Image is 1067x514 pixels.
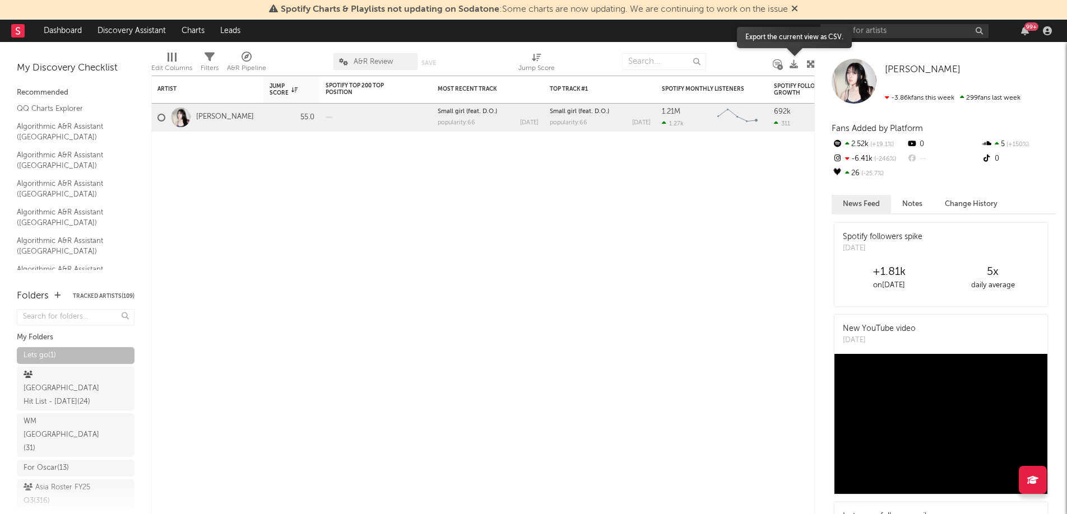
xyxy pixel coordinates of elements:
[17,479,134,510] a: Asia Roster FY25 Q3(316)
[151,48,192,80] div: Edit Columns
[438,86,522,92] div: Most Recent Track
[17,86,134,100] div: Recommended
[281,5,499,14] span: Spotify Charts & Playlists not updating on Sodatone
[550,86,634,92] div: Top Track #1
[906,137,981,152] div: 0
[662,120,684,127] div: 1.27k
[17,289,49,303] div: Folders
[712,104,763,132] svg: Chart title
[24,481,103,508] div: Asia Roster FY25 Q3 ( 316 )
[774,83,858,96] div: Spotify Followers Daily Growth
[550,120,587,126] div: popularity: 66
[174,20,212,42] a: Charts
[421,60,436,66] button: Save
[151,62,192,75] div: Edit Columns
[843,323,916,335] div: New YouTube video
[662,108,680,115] div: 1.21M
[17,177,123,200] a: Algorithmic A&R Assistant ([GEOGRAPHIC_DATA])
[774,120,790,127] div: 311
[832,166,906,181] div: 26
[860,171,884,177] span: -25.7 %
[17,149,123,172] a: Algorithmic A&R Assistant ([GEOGRAPHIC_DATA])
[227,62,266,75] div: A&R Pipeline
[90,20,174,42] a: Discovery Assistant
[17,367,134,410] a: [GEOGRAPHIC_DATA] Hit List - [DATE](24)
[1021,26,1029,35] button: 99+
[934,195,1009,213] button: Change History
[24,461,69,475] div: For Oscar ( 13 )
[326,82,410,96] div: Spotify Top 200 Top Position
[1005,142,1029,148] span: +150 %
[438,109,539,115] div: Small girl (feat. D.O.)
[885,95,954,101] span: -3.86k fans this week
[550,109,609,115] a: Small girl (feat. D.O.)
[885,95,1020,101] span: 299 fans last week
[17,62,134,75] div: My Discovery Checklist
[157,86,242,92] div: Artist
[662,86,746,92] div: Spotify Monthly Listeners
[17,309,134,325] input: Search for folders...
[832,137,906,152] div: 2.52k
[24,349,56,362] div: Lets go ( 1 )
[438,120,475,126] div: popularity: 66
[17,235,123,258] a: Algorithmic A&R Assistant ([GEOGRAPHIC_DATA])
[820,24,989,38] input: Search for artists
[17,331,134,344] div: My Folders
[941,265,1045,279] div: 5 x
[622,53,706,70] input: Search...
[873,156,896,162] span: -246 %
[843,243,922,254] div: [DATE]
[270,83,298,96] div: Jump Score
[201,62,219,75] div: Filters
[227,48,266,80] div: A&R Pipeline
[17,102,123,115] a: QQ Charts Explorer
[774,108,791,115] div: 692k
[981,137,1056,152] div: 5
[17,263,123,286] a: Algorithmic A&R Assistant ([GEOGRAPHIC_DATA])
[518,48,555,80] div: Jump Score
[17,413,134,457] a: WM [GEOGRAPHIC_DATA](31)
[843,231,922,243] div: Spotify followers spike
[17,460,134,476] a: For Oscar(13)
[17,347,134,364] a: Lets go(1)
[869,142,894,148] span: +19.1 %
[518,62,555,75] div: Jump Score
[941,279,1045,292] div: daily average
[270,111,314,124] div: 55.0
[201,48,219,80] div: Filters
[354,58,393,66] span: A&R Review
[36,20,90,42] a: Dashboard
[17,120,123,143] a: Algorithmic A&R Assistant ([GEOGRAPHIC_DATA])
[832,152,906,166] div: -6.41k
[281,5,788,14] span: : Some charts are now updating. We are continuing to work on the issue
[832,124,923,133] span: Fans Added by Platform
[196,113,254,122] a: [PERSON_NAME]
[17,206,123,229] a: Algorithmic A&R Assistant ([GEOGRAPHIC_DATA])
[981,152,1056,166] div: 0
[837,279,941,292] div: on [DATE]
[1024,22,1038,31] div: 99 +
[212,20,248,42] a: Leads
[885,64,961,76] a: [PERSON_NAME]
[520,120,539,126] div: [DATE]
[632,120,651,126] div: [DATE]
[885,65,961,74] span: [PERSON_NAME]
[438,109,497,115] a: Small girl (feat. D.O.)
[906,152,981,166] div: --
[837,265,941,279] div: +1.81k
[891,195,934,213] button: Notes
[73,293,134,299] button: Tracked Artists(109)
[791,5,798,14] span: Dismiss
[832,195,891,213] button: News Feed
[24,415,103,455] div: WM [GEOGRAPHIC_DATA] ( 31 )
[550,109,651,115] div: Small girl (feat. D.O.)
[843,335,916,346] div: [DATE]
[24,368,103,409] div: [GEOGRAPHIC_DATA] Hit List - [DATE] ( 24 )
